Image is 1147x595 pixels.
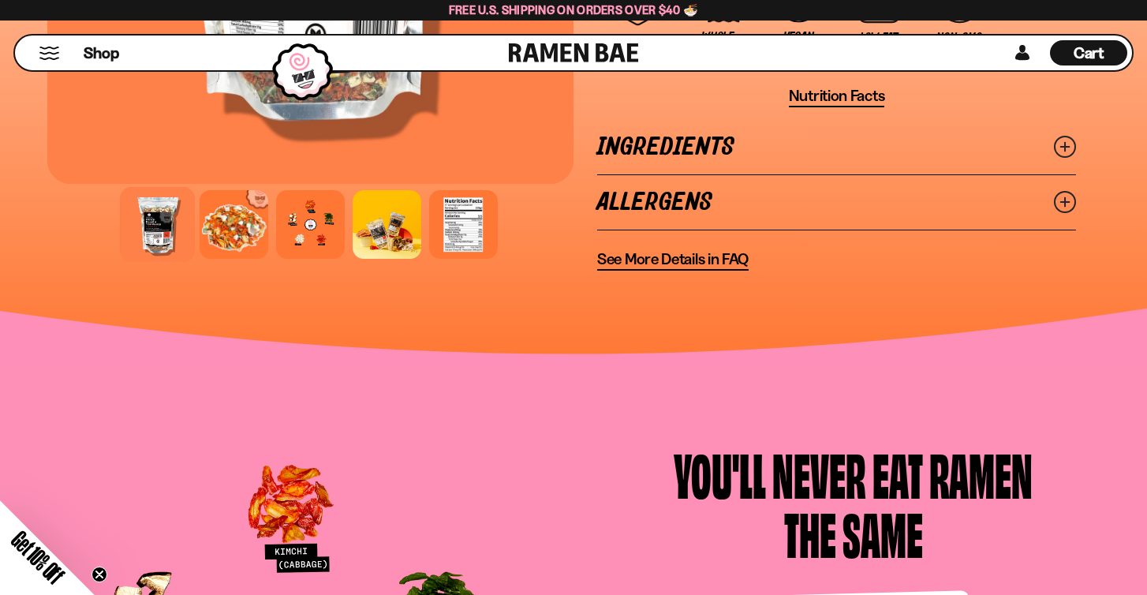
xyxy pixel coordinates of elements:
div: the [784,503,836,563]
a: Cart [1050,36,1127,70]
a: Allergens [597,175,1076,230]
div: Ramen [929,444,1033,503]
a: See More Details in FAQ [597,249,749,271]
a: Ingredients [597,120,1076,174]
button: Nutrition Facts [789,86,885,107]
span: See More Details in FAQ [597,249,749,269]
span: Get 10% Off [7,526,69,588]
button: Mobile Menu Trigger [39,47,60,60]
span: Nutrition Facts [789,86,885,106]
div: Never [772,444,866,503]
span: Shop [84,43,119,64]
div: Same [843,503,923,563]
span: Cart [1074,43,1104,62]
div: You'll [674,444,766,503]
button: Close teaser [92,567,107,582]
span: Free U.S. Shipping on Orders over $40 🍜 [449,2,699,17]
div: Eat [872,444,923,503]
a: Shop [84,40,119,65]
